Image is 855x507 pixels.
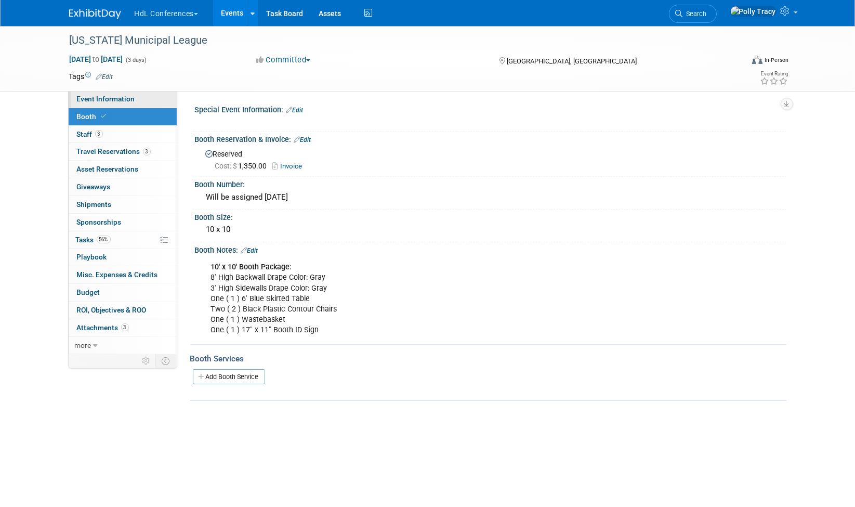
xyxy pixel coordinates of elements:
a: Staff3 [69,126,177,143]
div: Booth Size: [195,210,786,223]
span: 3 [143,148,151,155]
span: Attachments [77,323,129,332]
div: 8' High Backwall Drape Color: Gray 3' High Sidewalls Drape Color: Gray One ( 1 ) 6' Blue Skirted ... [204,257,672,341]
span: Asset Reservations [77,165,139,173]
i: Booth reservation complete [101,113,107,119]
div: 10 x 10 [203,222,779,238]
button: Committed [253,55,314,66]
a: Travel Reservations3 [69,143,177,160]
a: Invoice [273,162,308,170]
img: Format-Inperson.png [752,56,762,64]
a: Event Information [69,90,177,108]
span: Budget [77,288,100,296]
span: Staff [77,130,103,138]
a: Booth [69,108,177,125]
span: Playbook [77,253,107,261]
div: Special Event Information: [195,102,786,115]
span: Misc. Expenses & Credits [77,270,158,279]
b: 10' x 10' Booth Package: [211,263,292,271]
span: Sponsorships [77,218,122,226]
a: Asset Reservations [69,161,177,178]
span: 3 [121,323,129,331]
td: Toggle Event Tabs [155,354,177,368]
div: Reserved [203,146,779,172]
a: Playbook [69,249,177,266]
a: Search [669,5,717,23]
div: Booth Services [190,353,786,365]
a: Shipments [69,196,177,213]
span: ROI, Objectives & ROO [77,306,147,314]
a: Sponsorships [69,214,177,231]
span: Travel Reservations [77,147,151,155]
div: Event Format [682,54,789,70]
img: ExhibitDay [69,9,121,19]
span: Giveaways [77,183,111,191]
a: ROI, Objectives & ROO [69,302,177,319]
span: Cost: $ [215,162,239,170]
a: Edit [241,247,258,254]
span: to [91,55,101,63]
img: Polly Tracy [730,6,777,17]
div: Event Rating [760,71,788,76]
div: Booth Number: [195,177,786,190]
a: Edit [294,136,311,144]
span: [GEOGRAPHIC_DATA], [GEOGRAPHIC_DATA] [507,57,637,65]
div: Will be assigned [DATE] [203,189,779,205]
a: Add Booth Service [193,369,265,384]
div: Booth Notes: [195,242,786,256]
div: In-Person [764,56,788,64]
a: Tasks56% [69,231,177,249]
div: [US_STATE] Municipal League [66,31,728,50]
span: 3 [95,130,103,138]
td: Personalize Event Tab Strip [138,354,156,368]
span: [DATE] [DATE] [69,55,124,64]
span: Booth [77,112,109,121]
span: (3 days) [125,57,147,63]
a: Edit [286,107,304,114]
a: more [69,337,177,354]
a: Misc. Expenses & Credits [69,266,177,283]
div: Booth Reservation & Invoice: [195,132,786,145]
span: Search [683,10,707,18]
a: Edit [96,73,113,81]
span: more [75,341,91,349]
span: 1,350.00 [215,162,271,170]
span: 56% [97,236,111,243]
span: Event Information [77,95,135,103]
span: Tasks [76,236,111,244]
td: Tags [69,71,113,82]
span: Shipments [77,200,112,209]
a: Budget [69,284,177,301]
a: Attachments3 [69,319,177,336]
a: Giveaways [69,178,177,196]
